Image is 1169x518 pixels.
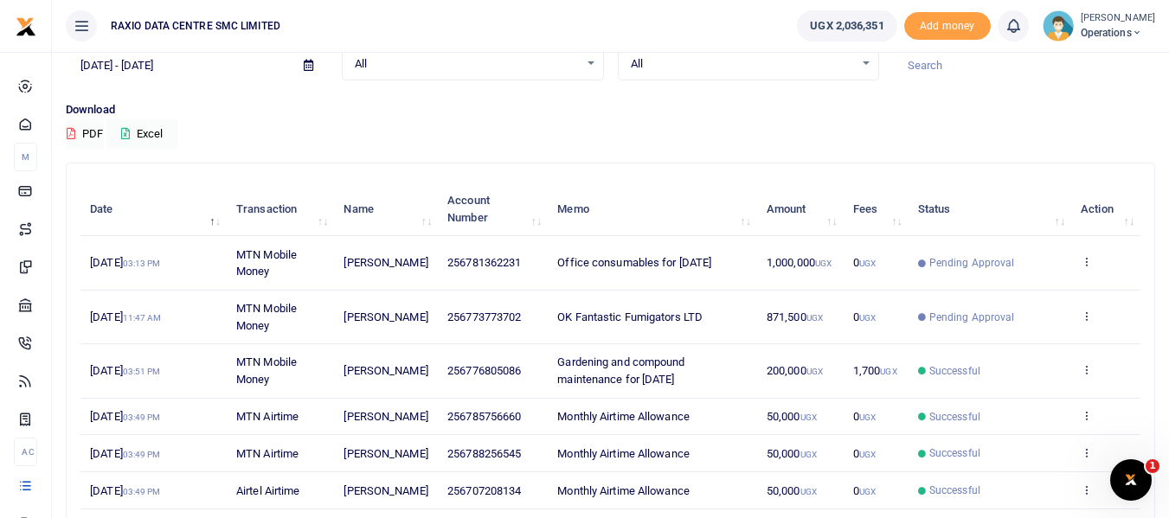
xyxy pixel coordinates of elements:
[929,409,980,425] span: Successful
[344,310,427,323] span: [PERSON_NAME]
[859,450,876,459] small: UGX
[66,119,104,149] button: PDF
[106,119,177,149] button: Excel
[859,259,876,268] small: UGX
[800,487,817,496] small: UGX
[859,412,876,422] small: UGX
[893,51,1155,80] input: Search
[236,355,297,386] span: MTN Mobile Money
[853,310,876,323] span: 0
[123,313,162,323] small: 11:47 AM
[90,364,160,377] span: [DATE]
[853,447,876,460] span: 0
[236,447,299,460] span: MTN Airtime
[447,484,521,497] span: 256707208134
[123,487,161,496] small: 03:49 PM
[557,410,690,423] span: Monthly Airtime Allowance
[800,412,817,422] small: UGX
[557,310,703,323] span: OK Fantastic Fumigators LTD
[929,483,980,498] span: Successful
[1043,10,1155,42] a: profile-user [PERSON_NAME] Operations
[767,364,823,377] span: 200,000
[904,12,991,41] span: Add money
[227,182,334,236] th: Transaction: activate to sort column ascending
[447,447,521,460] span: 256788256545
[767,410,817,423] span: 50,000
[557,447,690,460] span: Monthly Airtime Allowance
[631,55,855,73] span: All
[236,248,297,278] span: MTN Mobile Money
[557,355,684,386] span: Gardening and compound maintenance for [DATE]
[806,313,823,323] small: UGX
[16,16,36,37] img: logo-small
[123,450,161,459] small: 03:49 PM
[859,313,876,323] small: UGX
[904,12,991,41] li: Toup your wallet
[815,259,832,268] small: UGX
[929,310,1015,325] span: Pending Approval
[344,410,427,423] span: [PERSON_NAME]
[929,445,980,461] span: Successful
[797,10,896,42] a: UGX 2,036,351
[447,410,521,423] span: 256785756660
[1081,25,1155,41] span: Operations
[438,182,548,236] th: Account Number: activate to sort column ascending
[236,484,299,497] span: Airtel Airtime
[355,55,579,73] span: All
[14,438,37,466] li: Ac
[344,364,427,377] span: [PERSON_NAME]
[90,484,160,497] span: [DATE]
[844,182,909,236] th: Fees: activate to sort column ascending
[757,182,844,236] th: Amount: activate to sort column ascending
[1043,10,1074,42] img: profile-user
[16,19,36,32] a: logo-small logo-large logo-large
[790,10,903,42] li: Wallet ballance
[1110,459,1152,501] iframe: Intercom live chat
[80,182,227,236] th: Date: activate to sort column descending
[853,256,876,269] span: 0
[123,259,161,268] small: 03:13 PM
[557,256,711,269] span: Office consumables for [DATE]
[334,182,438,236] th: Name: activate to sort column ascending
[14,143,37,171] li: M
[1081,11,1155,26] small: [PERSON_NAME]
[66,101,1155,119] p: Download
[859,487,876,496] small: UGX
[123,412,161,422] small: 03:49 PM
[123,367,161,376] small: 03:51 PM
[90,256,160,269] span: [DATE]
[90,410,160,423] span: [DATE]
[929,363,980,379] span: Successful
[880,367,896,376] small: UGX
[447,310,521,323] span: 256773773702
[767,310,823,323] span: 871,500
[236,302,297,332] span: MTN Mobile Money
[806,367,823,376] small: UGX
[447,364,521,377] span: 256776805086
[853,364,897,377] span: 1,700
[236,410,299,423] span: MTN Airtime
[853,484,876,497] span: 0
[1071,182,1140,236] th: Action: activate to sort column ascending
[90,310,161,323] span: [DATE]
[767,256,832,269] span: 1,000,000
[66,51,290,80] input: select period
[929,255,1015,271] span: Pending Approval
[1146,459,1159,473] span: 1
[557,484,690,497] span: Monthly Airtime Allowance
[810,17,883,35] span: UGX 2,036,351
[548,182,757,236] th: Memo: activate to sort column ascending
[800,450,817,459] small: UGX
[344,484,427,497] span: [PERSON_NAME]
[344,256,427,269] span: [PERSON_NAME]
[904,18,991,31] a: Add money
[909,182,1071,236] th: Status: activate to sort column ascending
[104,18,287,34] span: RAXIO DATA CENTRE SMC LIMITED
[447,256,521,269] span: 256781362231
[767,447,817,460] span: 50,000
[853,410,876,423] span: 0
[90,447,160,460] span: [DATE]
[344,447,427,460] span: [PERSON_NAME]
[767,484,817,497] span: 50,000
